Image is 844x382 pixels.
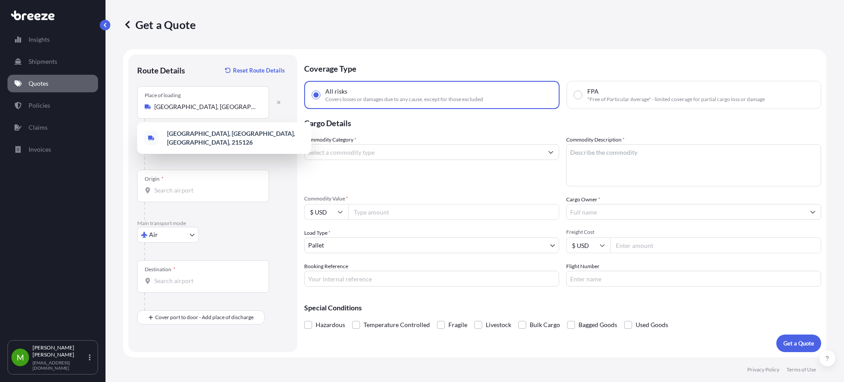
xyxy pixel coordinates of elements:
p: Get a Quote [783,339,814,348]
span: Used Goods [636,318,668,331]
p: Insights [29,35,50,44]
label: Commodity Category [304,135,357,144]
a: Insights [7,31,98,48]
button: Show suggestions [805,204,821,220]
p: Cargo Details [304,109,821,135]
span: Load Type [304,229,331,237]
p: Claims [29,123,47,132]
p: [PERSON_NAME] [PERSON_NAME] [33,344,87,358]
p: Policies [29,101,50,110]
a: Quotes [7,75,98,92]
span: Bulk Cargo [530,318,560,331]
span: Covers losses or damages due to any cause, except for those excluded [325,96,483,103]
span: Commodity Value [304,195,559,202]
button: Get a Quote [776,335,821,352]
div: Destination [145,266,175,273]
div: Place of loading [145,92,181,99]
button: Pallet [304,237,559,253]
a: Shipments [7,53,98,70]
a: Claims [7,119,98,136]
label: Flight Number [566,262,600,271]
button: Select transport [137,227,199,243]
input: Full name [567,204,805,220]
span: Air [149,230,158,239]
span: Hazardous [316,318,345,331]
input: Type amount [348,204,559,220]
b: [GEOGRAPHIC_DATA], [GEOGRAPHIC_DATA], [GEOGRAPHIC_DATA], 215126 [167,130,295,146]
span: Pallet [308,241,324,250]
p: Coverage Type [304,55,821,81]
p: Main transport mode [137,220,288,227]
input: Your internal reference [304,271,559,287]
p: Reset Route Details [233,66,285,75]
p: Get a Quote [123,18,196,32]
span: All risks [325,87,347,96]
p: Route Details [137,65,185,76]
p: Shipments [29,57,57,66]
div: Show suggestions [137,122,311,154]
span: M [17,353,24,362]
input: Place of loading [154,102,258,111]
button: Cover port to door - Add place of discharge [137,310,265,324]
span: Livestock [486,318,511,331]
a: Invoices [7,141,98,158]
button: Reset Route Details [221,63,288,77]
input: Enter name [566,271,821,287]
input: Destination [154,276,258,285]
a: Terms of Use [786,366,816,373]
div: Origin [145,175,164,182]
label: Cargo Owner [566,195,600,204]
input: All risksCovers losses or damages due to any cause, except for those excluded [312,91,320,99]
span: FPA [587,87,599,96]
p: Special Conditions [304,304,821,311]
a: Policies [7,97,98,114]
p: Quotes [29,79,48,88]
p: [EMAIL_ADDRESS][DOMAIN_NAME] [33,360,87,371]
button: Show suggestions [543,144,559,160]
label: Booking Reference [304,262,348,271]
span: Temperature Controlled [364,318,430,331]
input: FPA"Free of Particular Average" - limited coverage for partial cargo loss or damage [574,91,582,99]
a: Privacy Policy [747,366,779,373]
input: Enter amount [610,237,821,253]
span: "Free of Particular Average" - limited coverage for partial cargo loss or damage [587,96,765,103]
input: Origin [154,186,258,195]
span: Freight Cost [566,229,821,236]
span: Fragile [448,318,467,331]
p: Invoices [29,145,51,154]
label: Commodity Description [566,135,625,144]
span: Bagged Goods [578,318,617,331]
input: Select a commodity type [305,144,543,160]
span: Cover port to door - Add place of discharge [155,313,254,322]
